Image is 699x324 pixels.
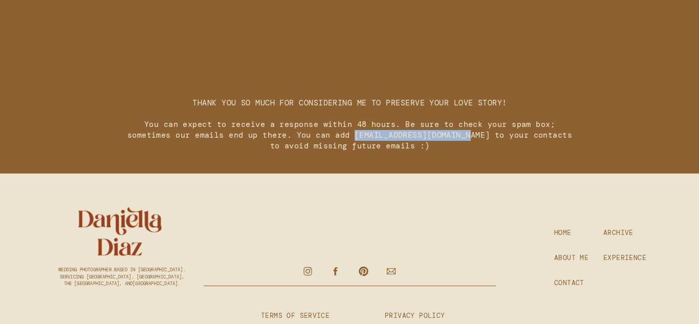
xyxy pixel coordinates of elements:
[554,228,576,237] a: HOME
[261,311,336,320] a: TERMS OF SERVICE
[58,267,186,293] h3: wedding photographer based in [GEOGRAPHIC_DATA]. Servicing [GEOGRAPHIC_DATA], [GEOGRAPHIC_DATA], ...
[603,253,640,263] a: EXPERIENCE
[603,228,634,237] a: ARCHIVE
[123,98,576,142] p: THANK YOU SO MUCH FOR CONSIDERING ME TO PRESERVE YOUR LOVE STORY! You can expect to receive a res...
[554,278,587,288] a: CONTACT
[554,253,592,263] a: ABOUT ME
[385,311,450,320] a: PRIVACY POLICY
[133,280,178,287] a: [GEOGRAPHIC_DATA]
